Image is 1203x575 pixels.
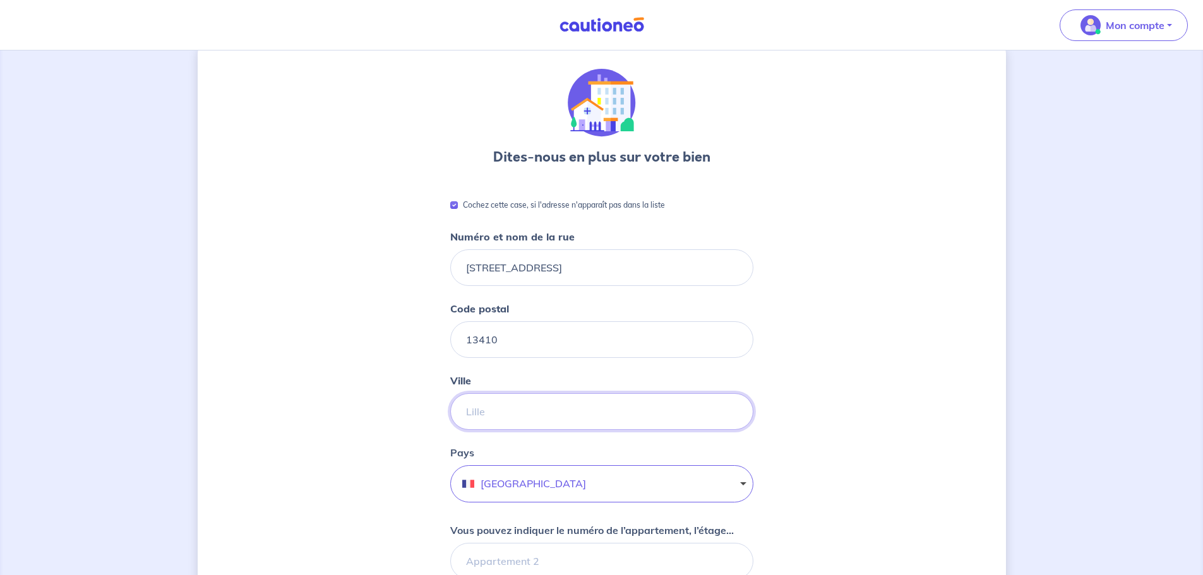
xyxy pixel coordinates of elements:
[463,198,665,213] p: Cochez cette case, si l'adresse n'apparaît pas dans la liste
[493,147,710,167] h3: Dites-nous en plus sur votre bien
[450,374,471,387] strong: Ville
[450,249,753,286] input: 54 rue nationale
[450,445,474,460] label: Pays
[450,230,575,243] strong: Numéro et nom de la rue
[450,302,509,315] strong: Code postal
[450,393,753,430] input: Lille
[1106,18,1164,33] p: Mon compte
[450,523,734,538] p: Vous pouvez indiquer le numéro de l’appartement, l’étage...
[450,465,753,502] button: [GEOGRAPHIC_DATA]
[1060,9,1188,41] button: illu_account_valid_menu.svgMon compte
[1080,15,1101,35] img: illu_account_valid_menu.svg
[450,321,753,358] input: 59000
[554,17,649,33] img: Cautioneo
[568,69,636,137] img: illu_houses.svg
